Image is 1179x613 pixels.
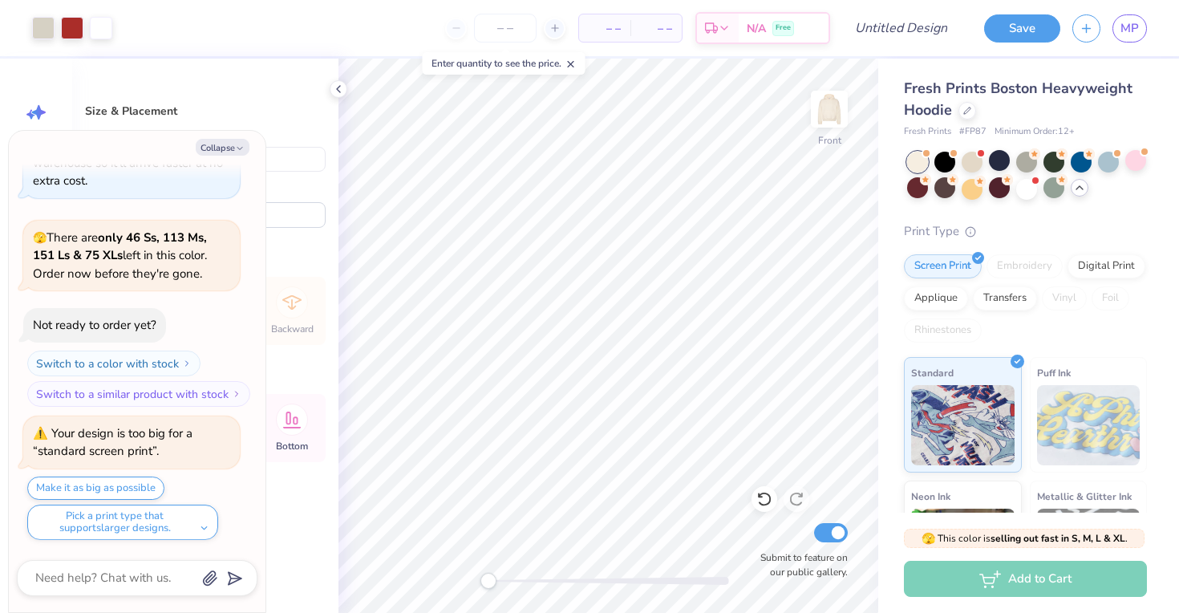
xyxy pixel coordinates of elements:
[922,531,935,546] span: 🫣
[776,22,791,34] span: Free
[752,550,848,579] label: Submit to feature on our public gallery.
[33,230,47,246] span: 🫣
[1068,254,1145,278] div: Digital Print
[1092,286,1129,311] div: Foil
[904,222,1147,241] div: Print Type
[984,14,1060,43] button: Save
[813,93,845,125] img: Front
[911,488,950,505] span: Neon Ink
[1037,488,1132,505] span: Metallic & Glitter Ink
[747,20,766,37] span: N/A
[276,440,308,453] span: Bottom
[991,532,1125,545] strong: selling out fast in S, M, L & XL
[480,573,496,589] div: Accessibility label
[1112,14,1147,43] a: MP
[911,509,1015,589] img: Neon Ink
[27,505,218,540] button: Pick a print type that supportslarger designs.
[33,425,192,460] div: Your design is too big for a “standard screen print”.
[1037,385,1141,465] img: Puff Ink
[995,125,1075,139] span: Minimum Order: 12 +
[85,103,326,120] div: Size & Placement
[196,139,249,156] button: Collapse
[904,319,982,343] div: Rhinestones
[904,286,968,311] div: Applique
[27,381,250,407] button: Switch to a similar product with stock
[842,12,960,44] input: Untitled Design
[973,286,1037,311] div: Transfers
[18,128,55,141] span: Image AI
[182,359,192,368] img: Switch to a color with stock
[1037,364,1071,381] span: Puff Ink
[1037,509,1141,589] img: Metallic & Glitter Ink
[904,254,982,278] div: Screen Print
[33,229,207,282] span: There are left in this color. Order now before they're gone.
[27,351,201,376] button: Switch to a color with stock
[1120,19,1139,38] span: MP
[474,14,537,43] input: – –
[640,20,672,37] span: – –
[959,125,987,139] span: # FP87
[210,126,239,145] label: Height
[1042,286,1087,311] div: Vinyl
[85,126,112,145] label: Width
[904,79,1132,120] span: Fresh Prints Boston Heavyweight Hoodie
[818,133,841,148] div: Front
[423,52,585,75] div: Enter quantity to see the price.
[33,229,207,264] strong: only 46 Ss, 113 Ms, 151 Ls & 75 XLs
[33,317,156,333] div: Not ready to order yet?
[904,125,951,139] span: Fresh Prints
[232,389,241,399] img: Switch to a similar product with stock
[922,531,1128,546] span: This color is .
[911,364,954,381] span: Standard
[589,20,621,37] span: – –
[911,385,1015,465] img: Standard
[987,254,1063,278] div: Embroidery
[27,477,164,500] button: Make it as big as possible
